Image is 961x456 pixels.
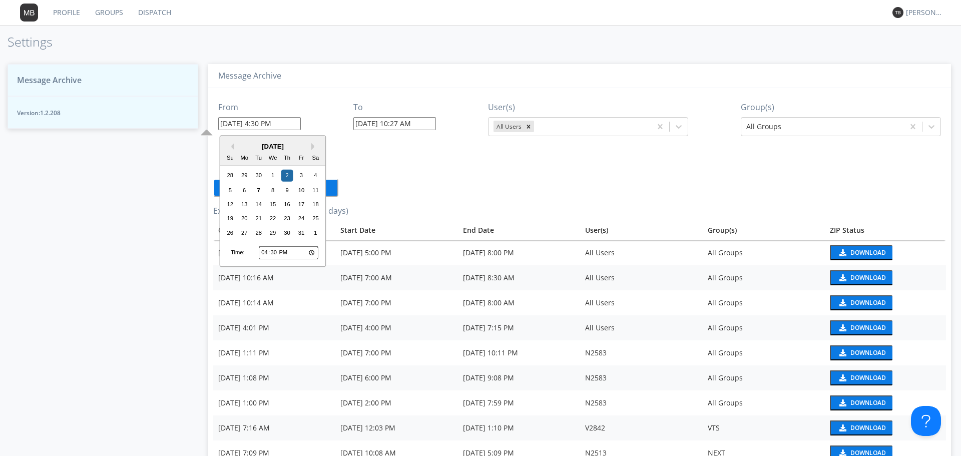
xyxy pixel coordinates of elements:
[850,375,886,381] div: Download
[850,275,886,281] div: Download
[231,249,245,257] div: Time:
[281,198,293,210] div: Choose Thursday, October 16th, 2025
[830,245,892,260] button: Download
[213,207,946,216] h3: Export History (expires after 2 days)
[741,103,941,112] h3: Group(s)
[830,345,892,360] button: Download
[585,273,697,283] div: All Users
[838,324,846,331] img: download media button
[830,420,941,435] a: download media buttonDownload
[850,425,886,431] div: Download
[310,198,322,210] div: Choose Saturday, October 18th, 2025
[463,298,575,308] div: [DATE] 8:00 AM
[850,400,886,406] div: Download
[267,152,279,164] div: We
[585,298,697,308] div: All Users
[906,8,943,18] div: [PERSON_NAME] *
[585,248,697,258] div: All Users
[463,398,575,408] div: [DATE] 7:59 PM
[227,143,234,150] button: Previous Month
[458,220,580,240] th: Toggle SortBy
[224,184,236,196] div: Choose Sunday, October 5th, 2025
[267,213,279,225] div: Choose Wednesday, October 22nd, 2025
[463,423,575,433] div: [DATE] 1:10 PM
[340,348,452,358] div: [DATE] 7:00 PM
[224,227,236,239] div: Choose Sunday, October 26th, 2025
[708,298,820,308] div: All Groups
[267,198,279,210] div: Choose Wednesday, October 15th, 2025
[830,245,941,260] a: download media buttonDownload
[218,273,330,283] div: [DATE] 10:16 AM
[708,323,820,333] div: All Groups
[830,295,892,310] button: Download
[340,423,452,433] div: [DATE] 12:03 PM
[295,227,307,239] div: Choose Friday, October 31st, 2025
[340,298,452,308] div: [DATE] 7:00 PM
[708,373,820,383] div: All Groups
[911,406,941,436] iframe: Toggle Customer Support
[850,450,886,456] div: Download
[523,121,534,132] div: Remove All Users
[238,184,250,196] div: Choose Monday, October 6th, 2025
[218,423,330,433] div: [DATE] 7:16 AM
[213,220,335,240] th: Toggle SortBy
[310,152,322,164] div: Sa
[220,142,325,151] div: [DATE]
[340,273,452,283] div: [DATE] 7:00 AM
[830,395,892,410] button: Download
[585,348,697,358] div: N2583
[218,248,330,258] div: [DATE] 10:24 AM
[488,103,688,112] h3: User(s)
[340,248,452,258] div: [DATE] 5:00 PM
[585,323,697,333] div: All Users
[8,96,198,129] button: Version:1.2.208
[310,184,322,196] div: Choose Saturday, October 11th, 2025
[335,220,457,240] th: Toggle SortBy
[218,348,330,358] div: [DATE] 1:11 PM
[463,348,575,358] div: [DATE] 10:11 PM
[310,170,322,182] div: Choose Saturday, October 4th, 2025
[238,227,250,239] div: Choose Monday, October 27th, 2025
[281,213,293,225] div: Choose Thursday, October 23rd, 2025
[708,273,820,283] div: All Groups
[238,170,250,182] div: Choose Monday, September 29th, 2025
[224,170,236,182] div: Choose Sunday, September 28th, 2025
[267,184,279,196] div: Choose Wednesday, October 8th, 2025
[340,398,452,408] div: [DATE] 2:00 PM
[253,213,265,225] div: Choose Tuesday, October 21st, 2025
[850,300,886,306] div: Download
[8,64,198,97] button: Message Archive
[494,121,523,132] div: All Users
[830,345,941,360] a: download media buttonDownload
[17,109,189,117] span: Version: 1.2.208
[830,320,892,335] button: Download
[17,75,82,86] span: Message Archive
[224,198,236,210] div: Choose Sunday, October 12th, 2025
[281,184,293,196] div: Choose Thursday, October 9th, 2025
[850,350,886,356] div: Download
[310,213,322,225] div: Choose Saturday, October 25th, 2025
[830,295,941,310] a: download media buttonDownload
[585,373,697,383] div: N2583
[850,325,886,331] div: Download
[850,250,886,256] div: Download
[708,423,820,433] div: VTS
[830,395,941,410] a: download media buttonDownload
[281,170,293,182] div: Choose Thursday, October 2nd, 2025
[295,213,307,225] div: Choose Friday, October 24th, 2025
[253,184,265,196] div: Choose Tuesday, October 7th, 2025
[708,248,820,258] div: All Groups
[838,349,846,356] img: download media button
[218,373,330,383] div: [DATE] 1:08 PM
[218,398,330,408] div: [DATE] 1:00 PM
[830,420,892,435] button: Download
[340,323,452,333] div: [DATE] 4:00 PM
[238,152,250,164] div: Mo
[892,7,903,18] img: 373638.png
[218,72,941,81] h3: Message Archive
[259,246,318,259] input: Time
[838,299,846,306] img: download media button
[238,213,250,225] div: Choose Monday, October 20th, 2025
[838,249,846,256] img: download media button
[295,198,307,210] div: Choose Friday, October 17th, 2025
